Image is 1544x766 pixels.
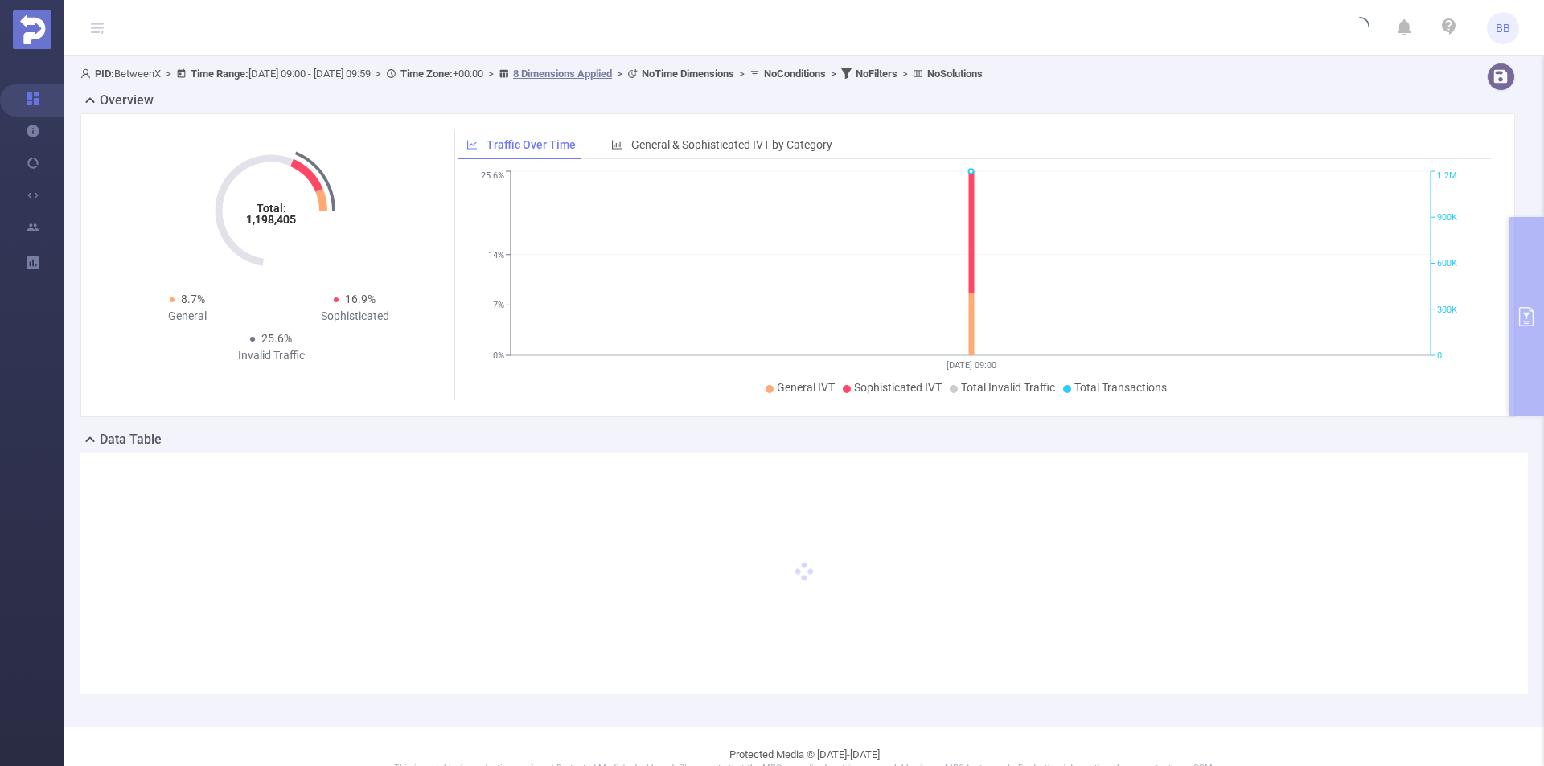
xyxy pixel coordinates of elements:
span: 16.9% [345,293,376,305]
i: icon: bar-chart [611,139,622,150]
i: icon: user [80,68,95,79]
span: Traffic Over Time [487,138,576,151]
span: BetweenX [DATE] 09:00 - [DATE] 09:59 +00:00 [80,68,983,80]
tspan: 600K [1437,259,1457,269]
span: > [897,68,913,80]
tspan: 25.6% [481,171,504,182]
span: General IVT [777,381,835,394]
b: No Time Dimensions [642,68,734,80]
h2: Data Table [100,430,162,449]
h2: Overview [100,91,154,110]
span: > [826,68,841,80]
span: Total Transactions [1074,381,1167,394]
span: Sophisticated IVT [854,381,942,394]
b: No Filters [856,68,897,80]
span: 25.6% [261,332,292,345]
i: icon: line-chart [466,139,478,150]
tspan: 0 [1437,350,1442,361]
div: Invalid Traffic [187,347,355,364]
i: icon: loading [1350,17,1369,39]
tspan: 900K [1437,212,1457,223]
b: Time Range: [191,68,248,80]
b: PID: [95,68,114,80]
span: > [734,68,749,80]
tspan: 0% [493,350,504,361]
tspan: Total: [257,202,286,215]
div: General [104,308,271,325]
tspan: 14% [488,250,504,260]
span: > [612,68,627,80]
tspan: 1,198,405 [246,213,296,226]
u: 8 Dimensions Applied [513,68,612,80]
b: Time Zone: [400,68,453,80]
div: Sophisticated [271,308,438,325]
tspan: [DATE] 09:00 [946,360,996,371]
span: Total Invalid Traffic [961,381,1055,394]
tspan: 300K [1437,305,1457,315]
span: BB [1496,12,1510,44]
span: > [161,68,176,80]
b: No Solutions [927,68,983,80]
span: 8.7% [181,293,205,305]
b: No Conditions [764,68,826,80]
span: > [483,68,499,80]
span: > [371,68,386,80]
span: General & Sophisticated IVT by Category [631,138,832,151]
tspan: 1.2M [1437,171,1457,182]
img: Protected Media [13,10,51,49]
tspan: 7% [493,301,504,311]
